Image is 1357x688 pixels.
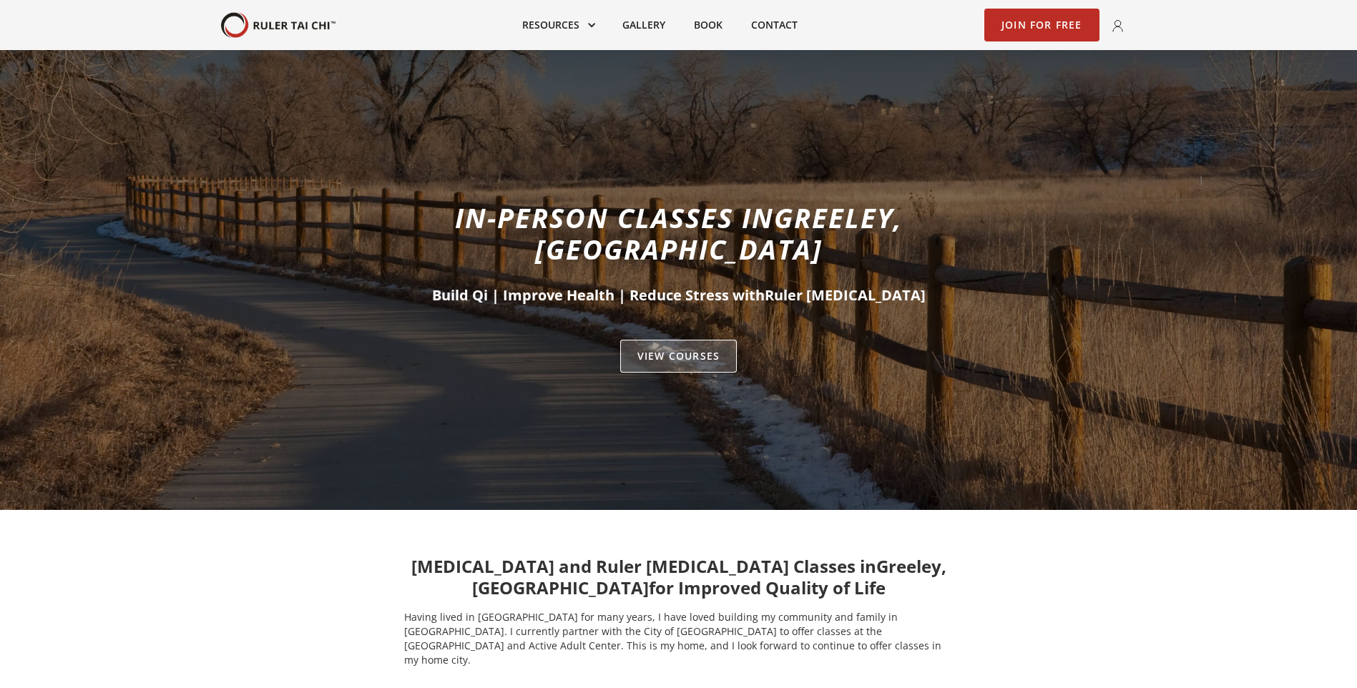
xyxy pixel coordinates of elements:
h3: [MEDICAL_DATA] and Ruler [MEDICAL_DATA] Classes in for Improved Quality of Life [313,556,1045,599]
div: Resources [508,9,608,41]
span: Ruler [MEDICAL_DATA] [765,285,926,305]
a: VIEW Courses [620,340,737,373]
img: Your Brand Name [221,12,335,39]
a: home [221,12,335,39]
a: Book [680,9,737,41]
a: Gallery [608,9,680,41]
h2: Build Qi | Improve Health | Reduce Stress with [344,285,1014,305]
a: Contact [737,9,812,41]
a: Join for Free [984,9,1099,41]
span: Greeley, [GEOGRAPHIC_DATA] [535,199,903,267]
h1: In-person classes in [344,202,1014,265]
span: Greeley, [GEOGRAPHIC_DATA] [472,554,946,599]
p: Having lived in [GEOGRAPHIC_DATA] for many years, I have loved building my community and family i... [404,610,954,667]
